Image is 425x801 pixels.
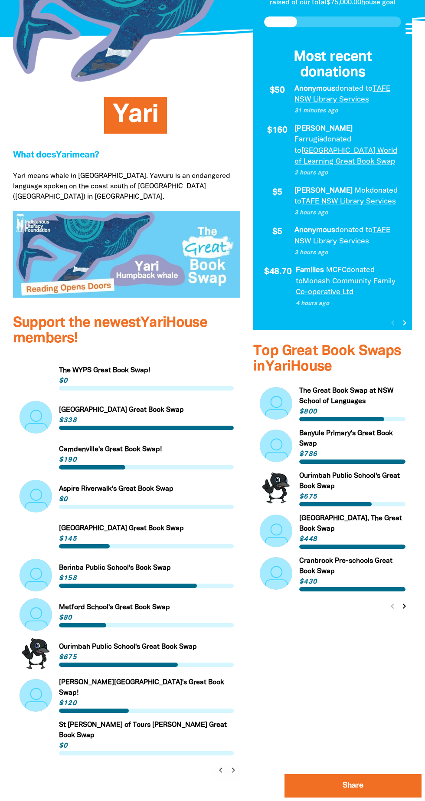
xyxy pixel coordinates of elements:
span: donated to [296,267,375,285]
p: 2 hours ago [294,169,401,177]
em: Families [296,267,324,273]
span: donated to [335,85,373,92]
em: MCFC [326,267,347,273]
a: Join [144,774,281,798]
span: donated to [335,227,373,233]
em: Anonymous [294,85,335,92]
button: Next page [398,600,410,612]
p: 3 hours ago [294,209,401,217]
span: Top Great Book Swaps in Yari House [253,345,401,373]
p: Yari means whale in [GEOGRAPHIC_DATA]. Yawuru is an endangered language spoken on the coast south... [13,171,240,202]
em: Farrugia [294,136,323,143]
img: Yari - Yawuru Language [13,211,240,297]
h3: Most recent donations [264,49,401,81]
em: [PERSON_NAME] [294,187,353,194]
div: Donation stream [264,49,401,319]
span: $5 [272,228,282,237]
a: Monash Community Family Co-operative Ltd [296,278,396,296]
span: Support the newest Yari House members! [13,316,207,345]
span: $50 [270,86,284,95]
em: [PERSON_NAME] [294,125,353,132]
span: What does Yari mean? [13,151,99,159]
i: chevron_right [399,601,409,611]
i: chevron_right [399,318,410,328]
span: $160 [267,126,287,135]
p: 3 hours ago [294,249,401,257]
em: Mok [355,187,369,194]
em: Anonymous [294,227,335,233]
div: Paginated content [260,386,405,607]
a: TAFE NSW Library Services [301,198,396,205]
a: TAFE NSW Library Services [294,227,390,245]
div: Paginated content [264,83,401,319]
div: Paginated content [20,361,234,771]
p: 4 hours ago [296,299,401,308]
a: [GEOGRAPHIC_DATA] World of Learning Great Book Swap [294,148,397,165]
span: donated to [294,136,351,154]
button: Share [284,774,422,798]
span: Yari [113,103,158,134]
span: $48.70 [264,268,291,277]
button: Donate [3,774,141,798]
p: 31 minutes ago [294,107,401,115]
button: Next page [399,317,411,329]
span: $5 [272,188,282,197]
